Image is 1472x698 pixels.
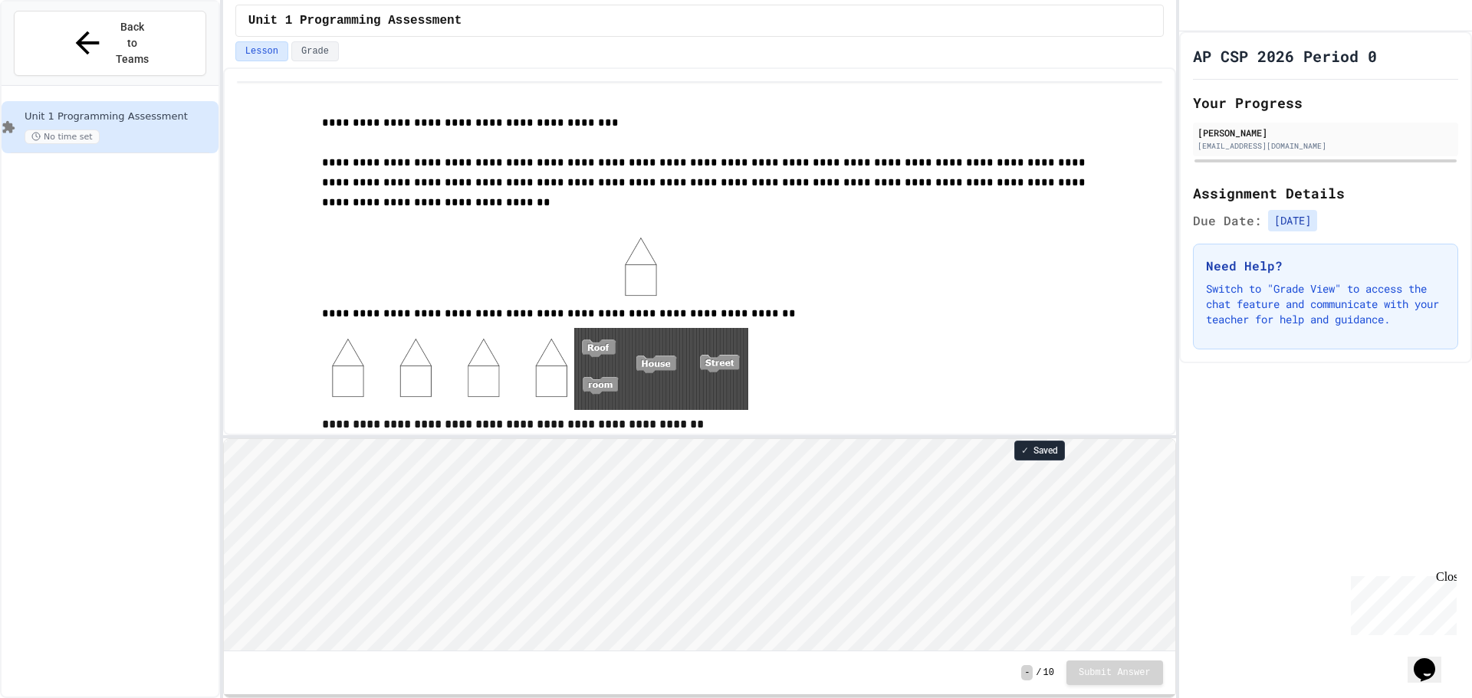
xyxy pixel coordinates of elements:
[1206,257,1445,275] h3: Need Help?
[1193,211,1262,230] span: Due Date:
[6,6,106,97] div: Chat with us now!Close
[25,110,215,123] span: Unit 1 Programming Assessment
[1198,126,1454,139] div: [PERSON_NAME]
[1345,570,1457,635] iframe: chat widget
[1206,281,1445,327] p: Switch to "Grade View" to access the chat feature and communicate with your teacher for help and ...
[291,41,339,61] button: Grade
[235,41,288,61] button: Lesson
[1193,92,1458,113] h2: Your Progress
[1198,140,1454,152] div: [EMAIL_ADDRESS][DOMAIN_NAME]
[1193,45,1377,67] h1: AP CSP 2026 Period 0
[1268,210,1317,231] span: [DATE]
[14,11,206,76] button: Back to Teams
[1408,637,1457,683] iframe: chat widget
[114,19,150,67] span: Back to Teams
[25,129,100,144] span: No time set
[248,11,462,30] span: Unit 1 Programming Assessment
[1193,182,1458,204] h2: Assignment Details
